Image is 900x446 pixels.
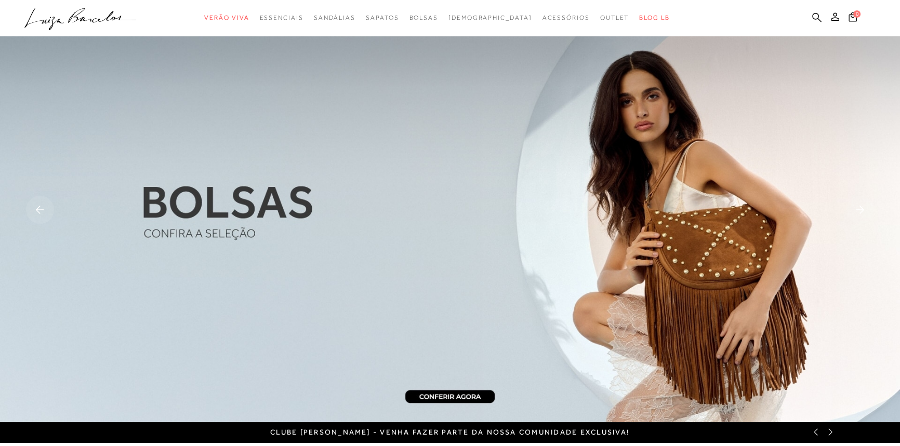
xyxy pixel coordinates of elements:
a: categoryNavScreenReaderText [542,8,590,28]
a: categoryNavScreenReaderText [259,8,303,28]
button: 0 [845,11,860,25]
span: Sandálias [314,14,355,21]
span: Outlet [600,14,629,21]
span: Essenciais [259,14,303,21]
span: BLOG LB [639,14,669,21]
span: Bolsas [409,14,438,21]
a: categoryNavScreenReaderText [409,8,438,28]
a: noSubCategoriesText [448,8,532,28]
a: CLUBE [PERSON_NAME] - Venha fazer parte da nossa comunidade exclusiva! [270,428,630,436]
a: categoryNavScreenReaderText [314,8,355,28]
a: categoryNavScreenReaderText [366,8,399,28]
a: BLOG LB [639,8,669,28]
span: 0 [853,10,861,18]
span: Verão Viva [204,14,249,21]
span: Sapatos [366,14,399,21]
span: [DEMOGRAPHIC_DATA] [448,14,532,21]
span: Acessórios [542,14,590,21]
a: categoryNavScreenReaderText [600,8,629,28]
a: categoryNavScreenReaderText [204,8,249,28]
